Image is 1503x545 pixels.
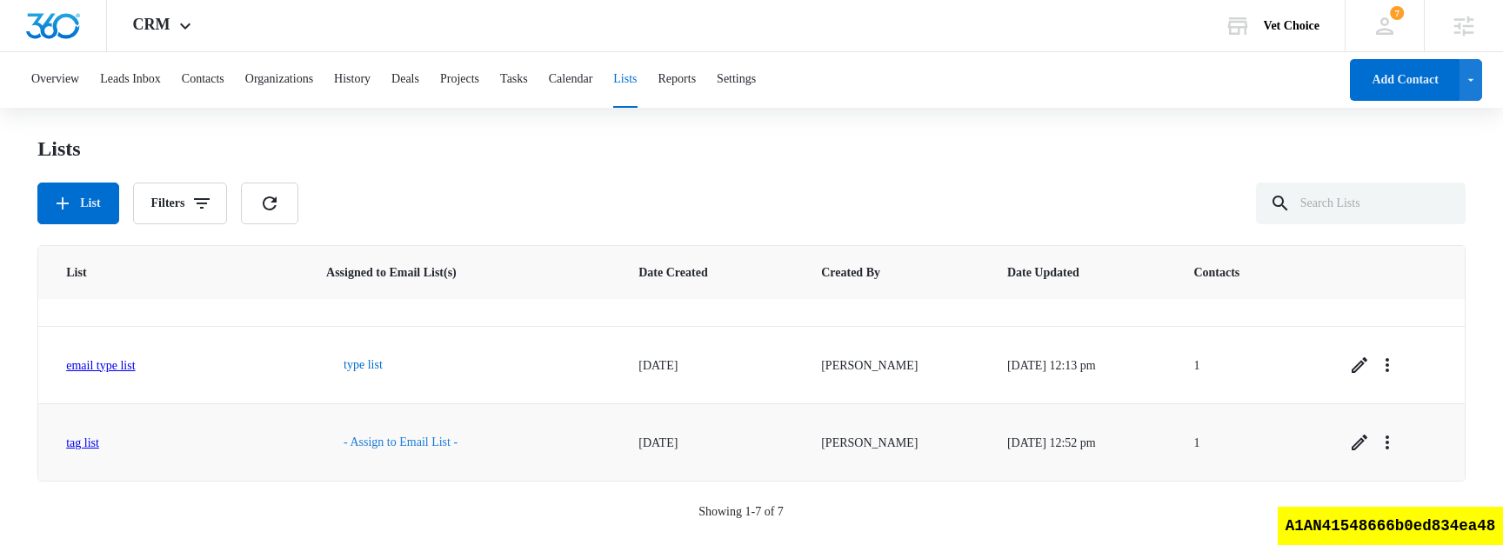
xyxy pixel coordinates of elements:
span: Created By [821,263,940,282]
button: - Assign to Email List - [326,422,475,463]
a: Edit [1346,429,1373,456]
span: 7 [1390,6,1404,20]
a: tag list [66,436,99,449]
div: [DATE] [638,356,779,375]
button: Projects [440,52,479,108]
button: Leads Inbox [100,52,161,108]
div: [DATE] [638,434,779,452]
button: Deals [391,52,419,108]
input: Search Lists [1256,183,1466,224]
a: email type list [66,359,135,372]
button: Add Contact [1350,59,1460,101]
td: 1 [1172,403,1324,481]
span: Date Updated [1007,263,1127,282]
div: notifications count [1390,6,1404,20]
button: Lists [613,52,637,108]
span: Assigned to Email List(s) [326,263,571,282]
td: [PERSON_NAME] [800,326,986,403]
span: List [66,263,259,282]
button: History [334,52,371,108]
button: Calendar [549,52,593,108]
button: Settings [717,52,756,108]
button: Overflow Menu [1373,351,1401,379]
button: Filters [133,183,228,224]
h1: Lists [37,136,80,162]
p: Showing 1-7 of 7 [698,502,784,521]
td: 1 [1172,326,1324,403]
button: Reports [658,52,697,108]
button: Overflow Menu [1373,429,1401,456]
div: account name [1264,19,1319,33]
span: Contacts [1193,263,1278,282]
div: A1AN41548666b0ed834ea48 [1278,507,1503,545]
span: Date Created [638,263,754,282]
div: [DATE] 12:52 pm [1007,434,1152,452]
button: Tasks [500,52,528,108]
a: Edit [1346,351,1373,379]
span: CRM [133,16,170,34]
td: [PERSON_NAME] [800,403,986,481]
div: [DATE] 12:13 pm [1007,356,1152,375]
button: Organizations [245,52,313,108]
button: Overview [31,52,79,108]
button: type list [326,344,400,386]
button: Contacts [182,52,224,108]
button: List [37,183,118,224]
